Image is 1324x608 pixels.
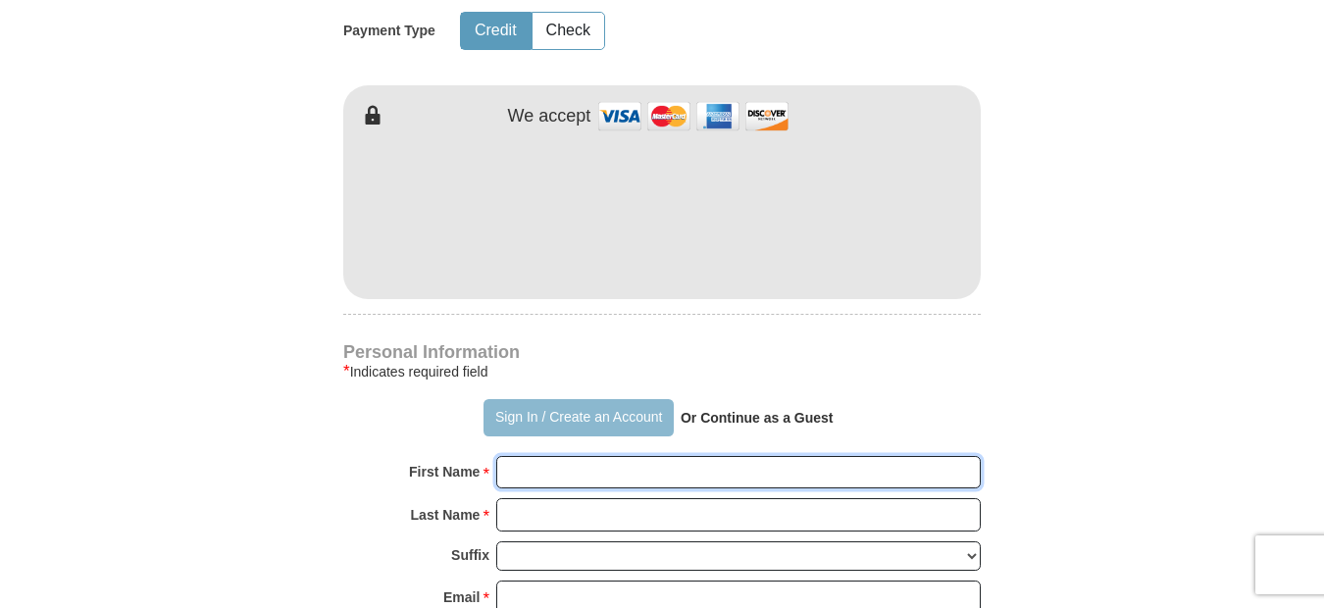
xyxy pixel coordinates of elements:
[411,501,481,529] strong: Last Name
[533,13,604,49] button: Check
[343,23,435,39] h5: Payment Type
[461,13,531,49] button: Credit
[484,399,673,436] button: Sign In / Create an Account
[681,410,834,426] strong: Or Continue as a Guest
[343,344,981,360] h4: Personal Information
[451,541,489,569] strong: Suffix
[595,95,791,137] img: credit cards accepted
[343,360,981,383] div: Indicates required field
[409,458,480,485] strong: First Name
[508,106,591,127] h4: We accept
